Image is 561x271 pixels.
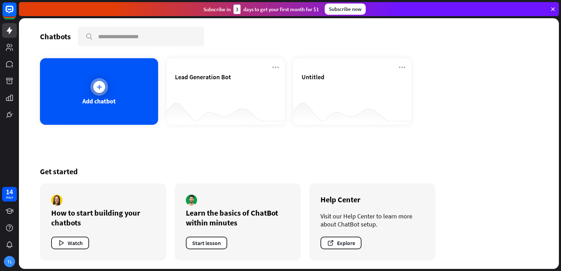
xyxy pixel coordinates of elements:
[325,4,366,15] div: Subscribe now
[40,167,538,176] div: Get started
[320,212,424,228] div: Visit our Help Center to learn more about ChatBot setup.
[186,237,227,249] button: Start lesson
[320,195,424,204] div: Help Center
[175,73,231,81] span: Lead Generation Bot
[6,189,13,195] div: 14
[40,32,71,41] div: Chatbots
[6,3,27,24] button: Open LiveChat chat widget
[234,5,241,14] div: 3
[320,237,361,249] button: Explore
[2,187,17,202] a: 14 days
[4,256,15,267] div: TL
[302,73,324,81] span: Untitled
[186,208,290,228] div: Learn the basics of ChatBot within minutes
[51,208,155,228] div: How to start building your chatbots
[82,97,116,105] div: Add chatbot
[51,195,62,206] img: author
[51,237,89,249] button: Watch
[6,195,13,200] div: days
[186,195,197,206] img: author
[203,5,319,14] div: Subscribe in days to get your first month for $1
